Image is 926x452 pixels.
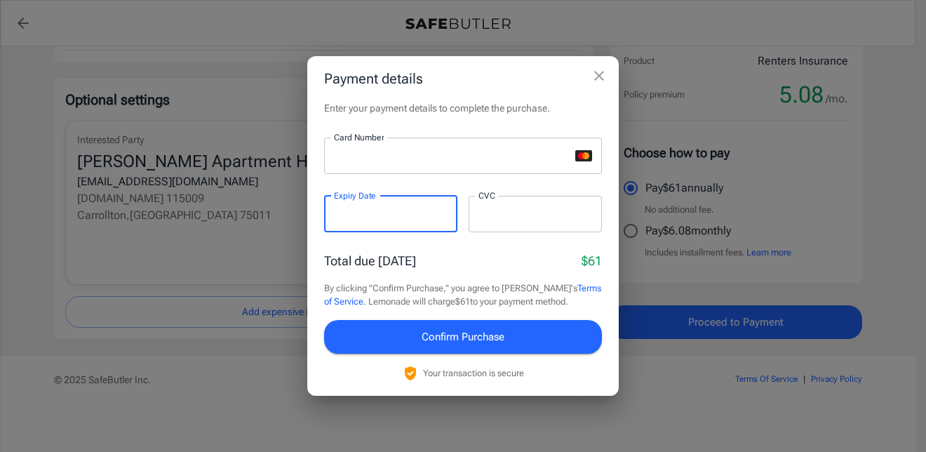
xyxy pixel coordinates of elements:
p: Total due [DATE] [324,251,416,270]
label: CVC [478,190,495,201]
iframe: Secure card number input frame [334,149,570,162]
h2: Payment details [307,56,619,101]
p: By clicking "Confirm Purchase," you agree to [PERSON_NAME]'s . Lemonade will charge $61 to your p... [324,281,602,309]
button: Confirm Purchase [324,320,602,354]
label: Expiry Date [334,190,376,201]
iframe: Secure expiration date input frame [334,207,448,220]
svg: mastercard [575,150,592,161]
p: Your transaction is secure [423,366,524,380]
p: Enter your payment details to complete the purchase. [324,101,602,115]
p: $61 [582,251,602,270]
label: Card Number [334,131,384,143]
iframe: Secure CVC input frame [478,207,592,220]
span: Confirm Purchase [422,328,504,346]
button: close [585,62,613,90]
